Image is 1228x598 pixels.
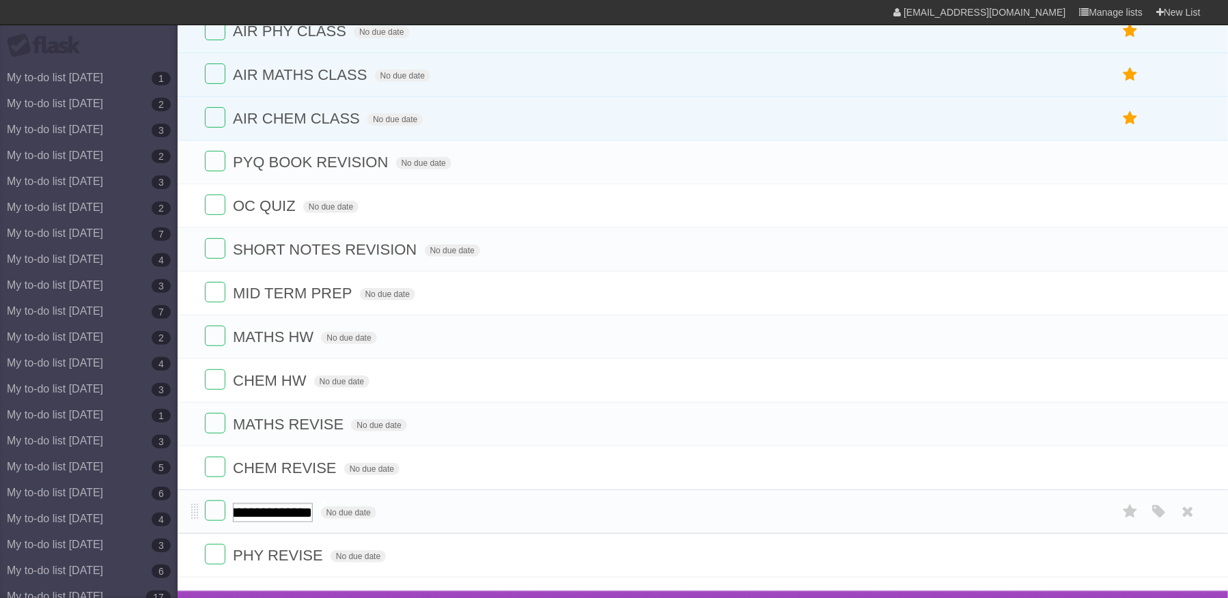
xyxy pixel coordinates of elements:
label: Star task [1117,107,1143,130]
span: MATHS REVISE [233,416,347,433]
b: 4 [152,357,171,371]
span: No due date [331,550,386,563]
span: No due date [344,463,400,475]
span: No due date [360,288,415,300]
b: 3 [152,175,171,189]
label: Done [205,500,225,521]
b: 2 [152,149,171,163]
span: MID TERM PREP [233,285,355,302]
label: Done [205,413,225,433]
b: 2 [152,98,171,111]
span: AIR PHY CLASS [233,23,350,40]
span: AIR MATHS CLASS [233,66,370,83]
span: No due date [351,419,406,431]
b: 2 [152,331,171,345]
span: CHEM HW [233,372,310,389]
span: OC QUIZ [233,197,299,214]
span: No due date [367,113,423,126]
label: Done [205,326,225,346]
b: 4 [152,513,171,526]
span: PHY REVISE [233,547,326,564]
span: No due date [314,375,369,388]
b: 3 [152,124,171,137]
b: 1 [152,409,171,423]
label: Star task [1117,63,1143,86]
label: Done [205,107,225,128]
b: 3 [152,539,171,552]
span: No due date [396,157,451,169]
b: 1 [152,72,171,85]
b: 2 [152,201,171,215]
span: PYQ BOOK REVISION [233,154,391,171]
label: Done [205,544,225,565]
label: Done [205,195,225,215]
span: No due date [425,244,480,257]
span: SHORT NOTES REVISION [233,241,420,258]
label: Star task [1117,20,1143,42]
span: No due date [354,26,409,38]
label: Done [205,457,225,477]
b: 7 [152,227,171,241]
span: AIR CHEM CLASS [233,110,363,127]
b: 3 [152,435,171,448]
b: 4 [152,253,171,267]
label: Done [205,151,225,171]
b: 6 [152,565,171,578]
span: MATHS HW [233,328,317,345]
b: 5 [152,461,171,474]
span: No due date [375,70,430,82]
span: CHEM REVISE [233,459,340,476]
div: Flask [7,33,89,58]
span: No due date [321,507,376,519]
label: Done [205,238,225,259]
label: Done [205,369,225,390]
b: 3 [152,383,171,397]
label: Done [205,20,225,40]
label: Done [205,282,225,302]
b: 7 [152,305,171,319]
span: No due date [321,332,376,344]
label: Star task [1117,500,1143,523]
b: 3 [152,279,171,293]
span: No due date [303,201,359,213]
b: 6 [152,487,171,500]
label: Done [205,63,225,84]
